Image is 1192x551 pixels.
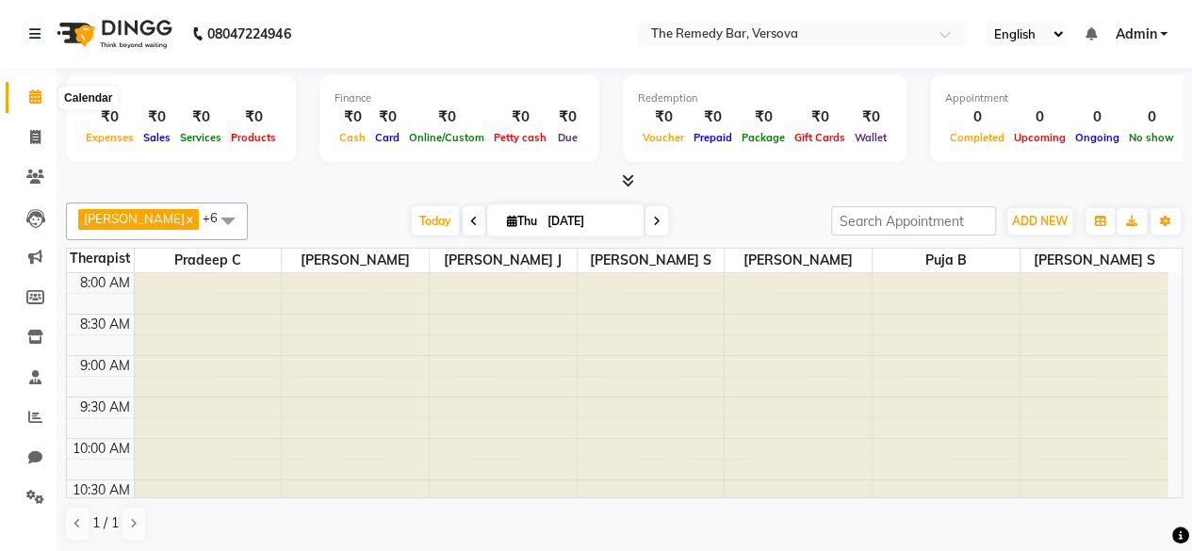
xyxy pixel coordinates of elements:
[1007,208,1072,235] button: ADD NEW
[689,131,737,144] span: Prepaid
[689,106,737,128] div: ₹0
[945,90,1179,106] div: Appointment
[404,131,489,144] span: Online/Custom
[226,131,281,144] span: Products
[1070,106,1124,128] div: 0
[335,131,370,144] span: Cash
[139,106,175,128] div: ₹0
[81,90,281,106] div: Total
[1115,24,1156,44] span: Admin
[430,249,577,272] span: [PERSON_NAME] J
[1021,249,1168,272] span: [PERSON_NAME] S
[76,315,134,334] div: 8:30 AM
[790,106,850,128] div: ₹0
[553,131,582,144] span: Due
[203,210,232,225] span: +6
[139,131,175,144] span: Sales
[175,131,226,144] span: Services
[92,513,119,533] span: 1 / 1
[69,480,134,500] div: 10:30 AM
[551,106,584,128] div: ₹0
[69,439,134,459] div: 10:00 AM
[873,249,1020,272] span: Puja B
[175,106,226,128] div: ₹0
[638,106,689,128] div: ₹0
[282,249,429,272] span: [PERSON_NAME]
[790,131,850,144] span: Gift Cards
[81,131,139,144] span: Expenses
[737,106,790,128] div: ₹0
[76,397,134,417] div: 9:30 AM
[135,249,282,272] span: Pradeep C
[370,106,404,128] div: ₹0
[638,131,689,144] span: Voucher
[489,131,551,144] span: Petty cash
[1012,214,1068,228] span: ADD NEW
[945,106,1009,128] div: 0
[59,87,117,109] div: Calendar
[502,214,542,228] span: Thu
[226,106,281,128] div: ₹0
[578,249,725,272] span: [PERSON_NAME] S
[76,273,134,293] div: 8:00 AM
[48,8,177,60] img: logo
[850,131,891,144] span: Wallet
[81,106,139,128] div: ₹0
[737,131,790,144] span: Package
[207,8,290,60] b: 08047224946
[1124,106,1179,128] div: 0
[945,131,1009,144] span: Completed
[1009,131,1070,144] span: Upcoming
[1124,131,1179,144] span: No show
[1070,131,1124,144] span: Ongoing
[335,90,584,106] div: Finance
[850,106,891,128] div: ₹0
[831,206,996,235] input: Search Appointment
[542,207,636,235] input: 2025-09-04
[725,249,872,272] span: [PERSON_NAME]
[412,206,459,235] span: Today
[489,106,551,128] div: ₹0
[638,90,891,106] div: Redemption
[335,106,370,128] div: ₹0
[84,211,185,226] span: [PERSON_NAME]
[370,131,404,144] span: Card
[404,106,489,128] div: ₹0
[67,249,134,268] div: Therapist
[185,211,193,226] a: x
[1009,106,1070,128] div: 0
[76,356,134,376] div: 9:00 AM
